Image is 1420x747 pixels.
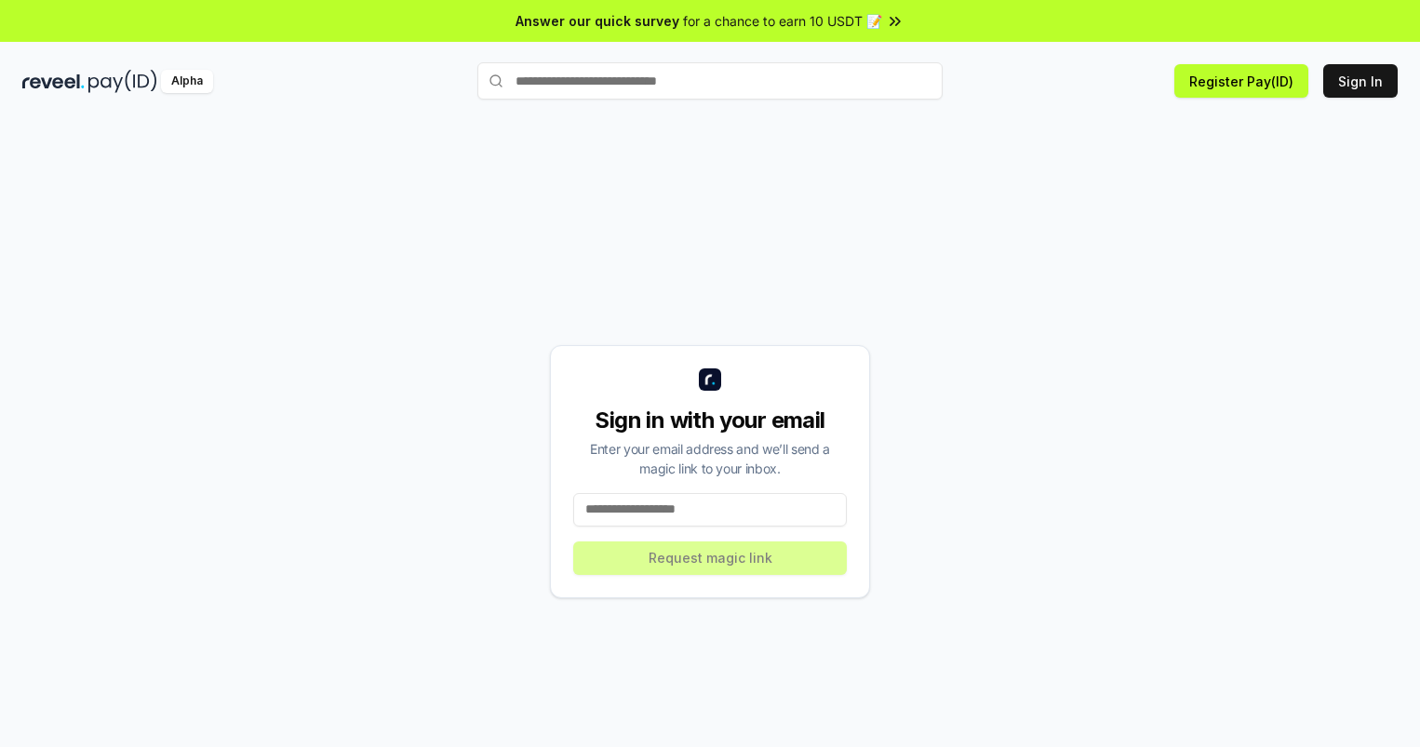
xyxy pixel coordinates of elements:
img: pay_id [88,70,157,93]
button: Sign In [1323,64,1398,98]
div: Alpha [161,70,213,93]
div: Sign in with your email [573,406,847,435]
div: Enter your email address and we’ll send a magic link to your inbox. [573,439,847,478]
img: reveel_dark [22,70,85,93]
span: Answer our quick survey [516,11,679,31]
button: Register Pay(ID) [1174,64,1308,98]
span: for a chance to earn 10 USDT 📝 [683,11,882,31]
img: logo_small [699,368,721,391]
